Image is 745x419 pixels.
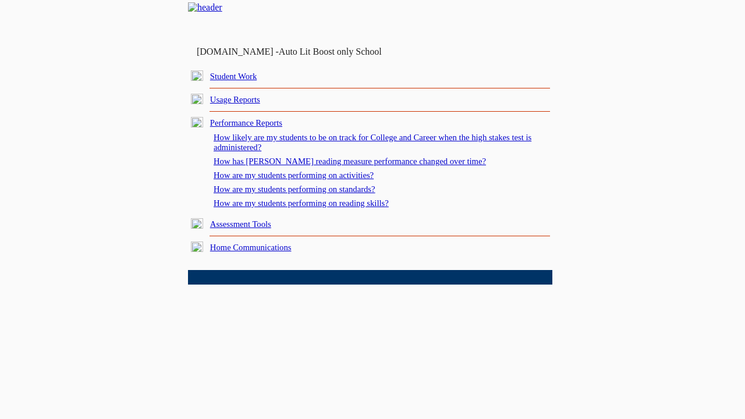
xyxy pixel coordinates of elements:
[214,184,375,194] a: How are my students performing on standards?
[188,2,222,13] img: header
[214,198,389,208] a: How are my students performing on reading skills?
[214,171,374,180] a: How are my students performing on activities?
[210,72,257,81] a: Student Work
[210,219,271,229] a: Assessment Tools
[210,243,292,252] a: Home Communications
[210,118,282,127] a: Performance Reports
[210,95,260,104] a: Usage Reports
[191,94,203,104] img: plus.gif
[191,117,203,127] img: minus.gif
[197,47,411,57] td: [DOMAIN_NAME] -
[214,133,531,152] a: How likely are my students to be on track for College and Career when the high stakes test is adm...
[191,242,203,252] img: plus.gif
[279,47,382,56] nobr: Auto Lit Boost only School
[214,157,486,166] a: How has [PERSON_NAME] reading measure performance changed over time?
[191,70,203,81] img: plus.gif
[191,218,203,229] img: plus.gif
